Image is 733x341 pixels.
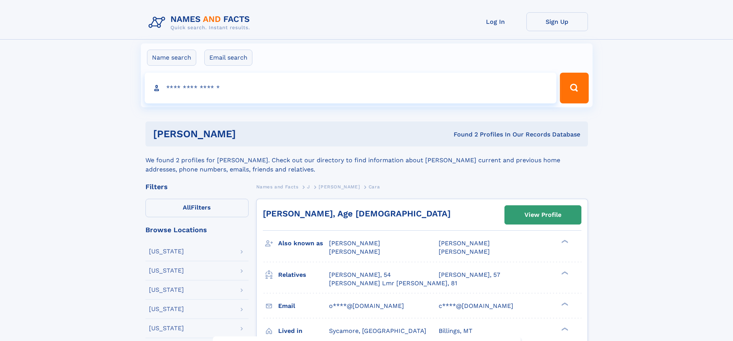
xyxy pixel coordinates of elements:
[505,206,581,224] a: View Profile
[145,226,249,233] div: Browse Locations
[278,299,329,313] h3: Email
[145,183,249,190] div: Filters
[278,324,329,338] h3: Lived in
[439,327,473,334] span: Billings, MT
[345,130,580,139] div: Found 2 Profiles In Our Records Database
[278,268,329,281] h3: Relatives
[439,271,500,279] a: [PERSON_NAME], 57
[559,270,569,275] div: ❯
[307,184,310,190] span: J
[329,240,380,247] span: [PERSON_NAME]
[526,12,588,31] a: Sign Up
[307,182,310,191] a: J
[465,12,526,31] a: Log In
[149,287,184,293] div: [US_STATE]
[263,209,451,218] a: [PERSON_NAME], Age [DEMOGRAPHIC_DATA]
[319,182,360,191] a: [PERSON_NAME]
[145,199,249,217] label: Filters
[329,279,457,288] a: [PERSON_NAME] Lmr [PERSON_NAME], 81
[183,204,191,211] span: All
[319,184,360,190] span: [PERSON_NAME]
[149,306,184,312] div: [US_STATE]
[147,50,196,66] label: Name search
[329,248,380,255] span: [PERSON_NAME]
[204,50,252,66] label: Email search
[369,184,380,190] span: Cara
[145,146,588,174] div: We found 2 profiles for [PERSON_NAME]. Check out our directory to find information about [PERSON_...
[153,129,345,139] h1: [PERSON_NAME]
[145,73,557,103] input: search input
[524,206,561,224] div: View Profile
[559,301,569,306] div: ❯
[329,327,426,334] span: Sycamore, [GEOGRAPHIC_DATA]
[560,73,588,103] button: Search Button
[329,271,391,279] a: [PERSON_NAME], 54
[149,268,184,274] div: [US_STATE]
[278,237,329,250] h3: Also known as
[149,248,184,255] div: [US_STATE]
[559,326,569,331] div: ❯
[559,239,569,244] div: ❯
[256,182,299,191] a: Names and Facts
[145,12,256,33] img: Logo Names and Facts
[439,240,490,247] span: [PERSON_NAME]
[149,325,184,331] div: [US_STATE]
[439,248,490,255] span: [PERSON_NAME]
